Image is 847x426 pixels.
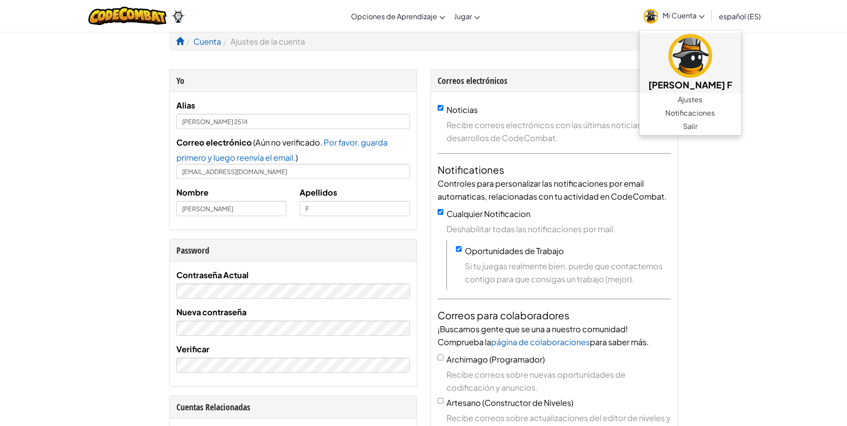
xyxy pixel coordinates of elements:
span: Recibe correos sobre nuevas oportunidades de codificación y anuncios. [446,368,671,394]
h5: [PERSON_NAME] F [648,78,732,92]
span: (Constructor de Niveles) [482,397,573,408]
span: Mi Cuenta [663,11,705,20]
a: español (ES) [714,4,765,28]
label: Nueva contraseña [176,305,246,318]
a: página de colaboraciones [491,337,590,347]
label: Contraseña Actual [176,268,249,281]
span: (Programador) [489,354,545,364]
a: Opciones de Aprendizaje [346,4,450,28]
li: Ajustes de la cuenta [221,35,305,48]
img: avatar [668,34,712,78]
div: Yo [176,74,410,87]
div: Cuentas Relacionadas [176,401,410,413]
label: Verificar [176,342,209,355]
span: Controles para personalizar las notificaciones por email automaticas, relacionadas con tu activid... [438,178,667,201]
a: Jugar [450,4,484,28]
span: ( [252,137,255,147]
span: ) [296,152,298,163]
a: Salir [639,120,741,133]
div: Password [176,244,410,257]
label: Nombre [176,186,209,199]
span: Artesano [446,397,481,408]
a: [PERSON_NAME] F [639,33,741,93]
label: Oportunidades de Trabajo [465,246,564,256]
span: Si tu juegas realmente bien, puede que contactemos contigo para que consigas un trabajo (mejor). [465,259,671,285]
img: avatar [643,9,658,24]
span: Jugar [454,12,472,21]
span: Archimago [446,354,488,364]
span: Correo electrónico [176,137,252,147]
a: Mi Cuenta [639,2,709,30]
label: Noticias [446,104,478,115]
span: Deshabilitar todas las notificaciones por mail. [446,222,671,235]
span: ¡Buscamos gente que se una a nuestro comunidad! Comprueba la [438,324,628,347]
label: Apellidos [300,186,337,199]
a: Ajustes [639,93,741,106]
span: Opciones de Aprendizaje [351,12,437,21]
span: Recibe correos electrónicos con las últimas noticias y desarrollos de CodeCombat. [446,118,671,144]
span: Notificaciones [665,108,715,118]
span: para saber más. [590,337,649,347]
a: Notificaciones [639,106,741,120]
h4: Correos para colaboradores [438,308,671,322]
span: Aún no verificado. [255,137,324,147]
img: Ozaria [171,9,185,23]
span: español (ES) [719,12,761,21]
a: Cuenta [193,36,221,46]
label: Cualquier Notificacion [446,209,530,219]
div: Correos electrónicos [438,74,671,87]
h4: Notificationes [438,163,671,177]
label: Alias [176,99,195,112]
img: CodeCombat logo [88,7,167,25]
